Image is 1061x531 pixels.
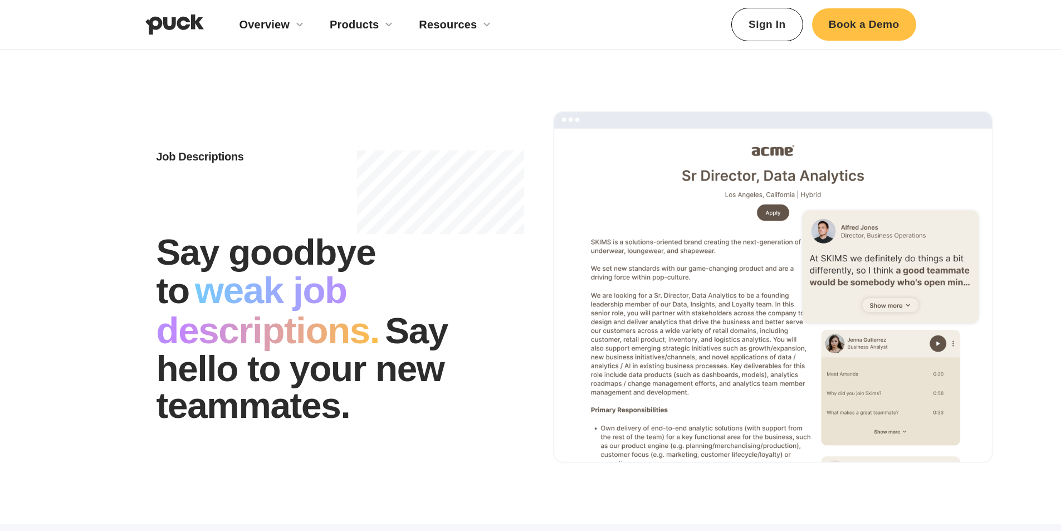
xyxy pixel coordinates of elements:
h1: Say hello to your new teammates. [157,310,448,426]
a: Book a Demo [812,8,916,40]
div: Resources [419,18,477,31]
div: Products [330,18,379,31]
div: Overview [239,18,290,31]
h1: Say goodbye to [157,232,376,311]
a: Sign In [731,8,803,41]
h1: weak job descriptions. [157,269,385,351]
div: Job Descriptions [157,150,509,163]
